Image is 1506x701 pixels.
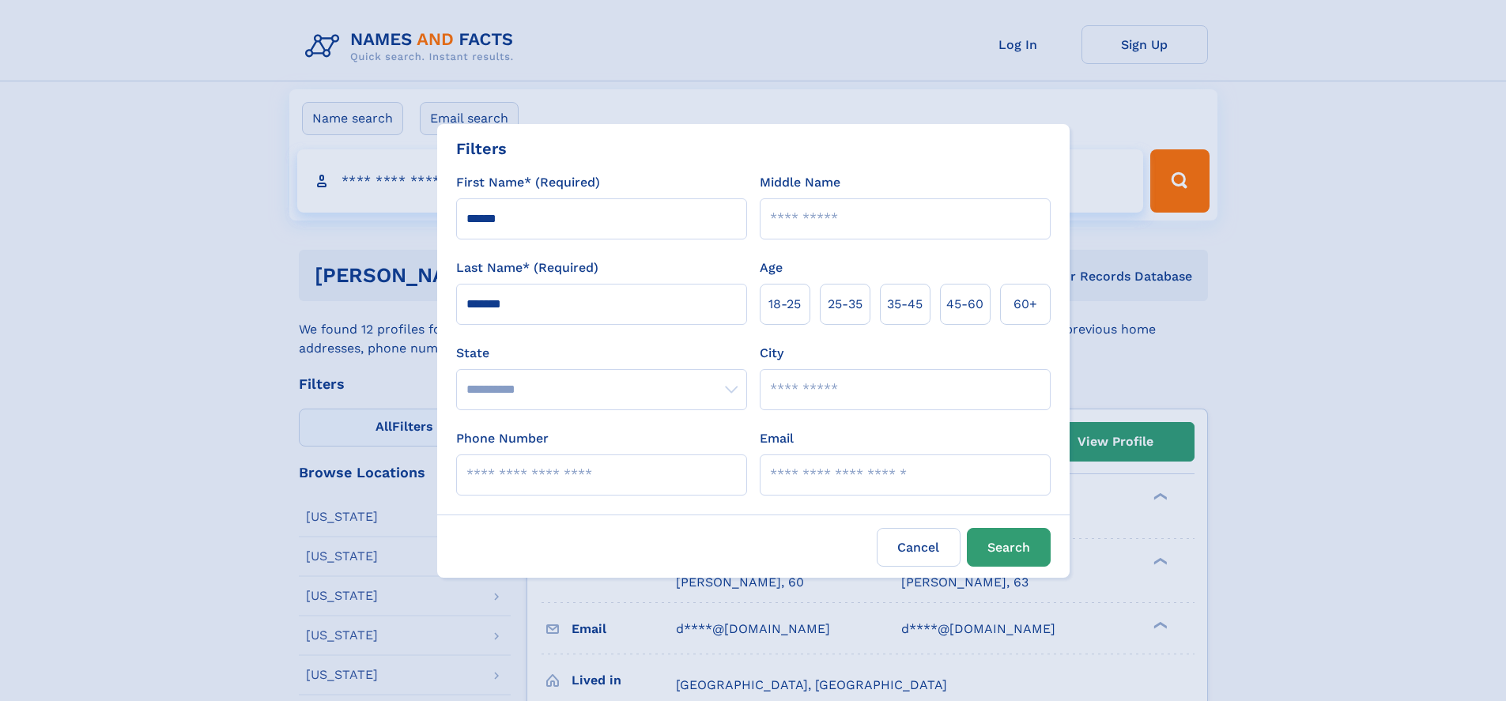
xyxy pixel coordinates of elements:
[1013,295,1037,314] span: 60+
[456,429,549,448] label: Phone Number
[877,528,961,567] label: Cancel
[946,295,983,314] span: 45‑60
[456,258,598,277] label: Last Name* (Required)
[456,137,507,160] div: Filters
[760,258,783,277] label: Age
[456,344,747,363] label: State
[456,173,600,192] label: First Name* (Required)
[887,295,923,314] span: 35‑45
[760,429,794,448] label: Email
[967,528,1051,567] button: Search
[828,295,862,314] span: 25‑35
[768,295,801,314] span: 18‑25
[760,344,783,363] label: City
[760,173,840,192] label: Middle Name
